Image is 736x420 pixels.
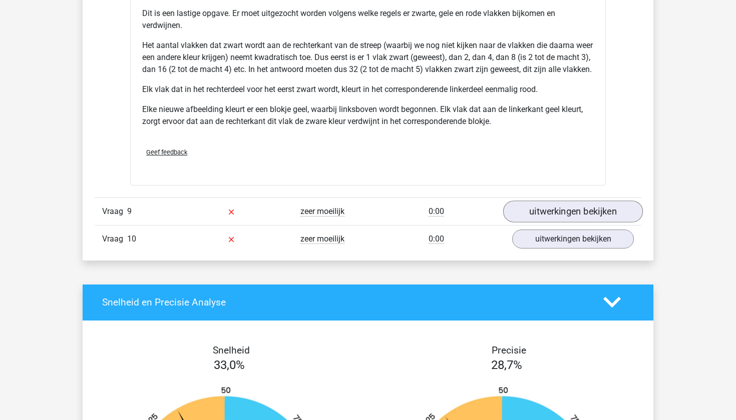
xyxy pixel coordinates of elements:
p: Elke nieuwe afbeelding kleurt er een blokje geel, waarbij linksboven wordt begonnen. Elk vlak dat... [142,103,594,127]
span: 0:00 [429,234,444,244]
h4: Precisie [380,344,638,356]
p: Elk vlak dat in het rechterdeel voor het eerst zwart wordt, kleurt in het corresponderende linker... [142,83,594,95]
span: 9 [127,206,132,216]
span: Geef feedback [146,148,187,156]
span: Vraag [102,233,127,245]
span: 0:00 [429,206,444,216]
a: uitwerkingen bekijken [503,200,643,222]
span: 28,7% [491,358,522,372]
p: Het aantal vlakken dat zwart wordt aan de rechterkant van de streep (waarbij we nog niet kijken n... [142,39,594,75]
span: zeer moeilijk [300,234,344,244]
a: uitwerkingen bekijken [512,229,634,248]
h4: Snelheid en Precisie Analyse [102,296,588,308]
p: Dit is een lastige opgave. Er moet uitgezocht worden volgens welke regels er zwarte, gele en rode... [142,7,594,31]
span: zeer moeilijk [300,206,344,216]
span: 33,0% [214,358,245,372]
span: Vraag [102,205,127,217]
span: 10 [127,234,136,243]
h4: Snelheid [102,344,360,356]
